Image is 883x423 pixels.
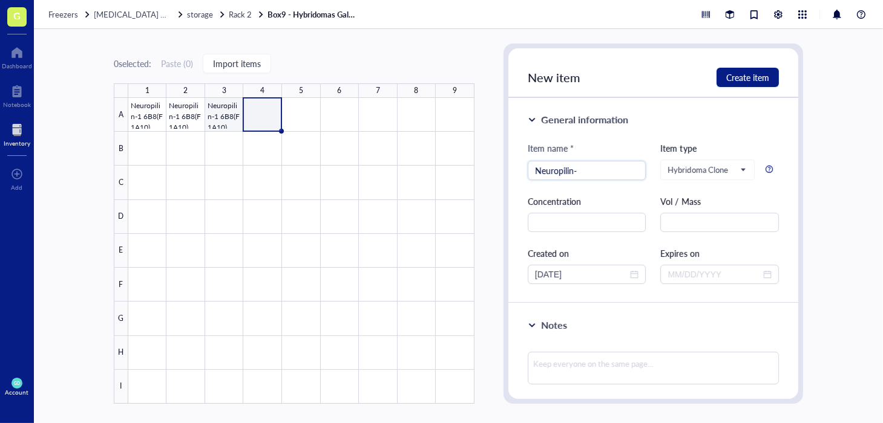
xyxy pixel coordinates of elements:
div: Concentration [528,195,646,208]
div: 7 [376,83,380,98]
div: 6 [337,83,341,98]
button: Paste (0) [161,54,193,73]
div: General information [541,112,628,127]
div: Add [11,184,23,191]
a: Inventory [4,120,30,147]
div: 1 [145,83,149,98]
div: Notebook [3,101,31,108]
span: Hybridoma Clone [668,164,745,175]
div: 3 [222,83,226,98]
span: Rack 2 [229,8,252,20]
div: Created on [528,247,646,260]
div: 9 [453,83,457,98]
span: GD [14,381,20,386]
div: H [114,336,128,370]
div: Account [5,389,29,396]
div: 2 [183,83,188,98]
div: 8 [414,83,418,98]
a: [MEDICAL_DATA] Galileo [94,9,185,20]
div: G [114,302,128,335]
a: Freezers [48,9,91,20]
div: 0 selected: [114,57,151,70]
div: Notes [541,318,567,332]
div: Item type [660,141,779,155]
span: storage [187,8,213,20]
a: Box9 - Hybridomas Galileo [268,9,358,20]
span: G [13,8,21,23]
span: New item [528,69,580,86]
a: storageRack 2 [187,9,265,20]
a: Notebook [3,82,31,108]
div: Item name [528,141,574,155]
div: Dashboard [2,62,32,69]
div: 5 [299,83,303,98]
div: I [114,370,128,404]
button: Import items [203,54,271,73]
button: Create item [717,68,779,87]
div: Expires on [660,247,779,260]
div: A [114,98,128,132]
div: Inventory [4,140,30,147]
div: 4 [260,83,264,98]
div: E [114,234,128,268]
div: Vol / Mass [660,195,779,208]
span: [MEDICAL_DATA] Galileo [94,8,184,20]
div: B [114,132,128,166]
div: C [114,166,128,199]
input: MM/DD/YYYY [668,268,761,281]
span: Create item [726,73,769,82]
input: MM/DD/YYYY [535,268,628,281]
div: F [114,268,128,302]
a: Dashboard [2,43,32,69]
span: Freezers [48,8,78,20]
span: Import items [213,59,261,68]
div: D [114,200,128,234]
